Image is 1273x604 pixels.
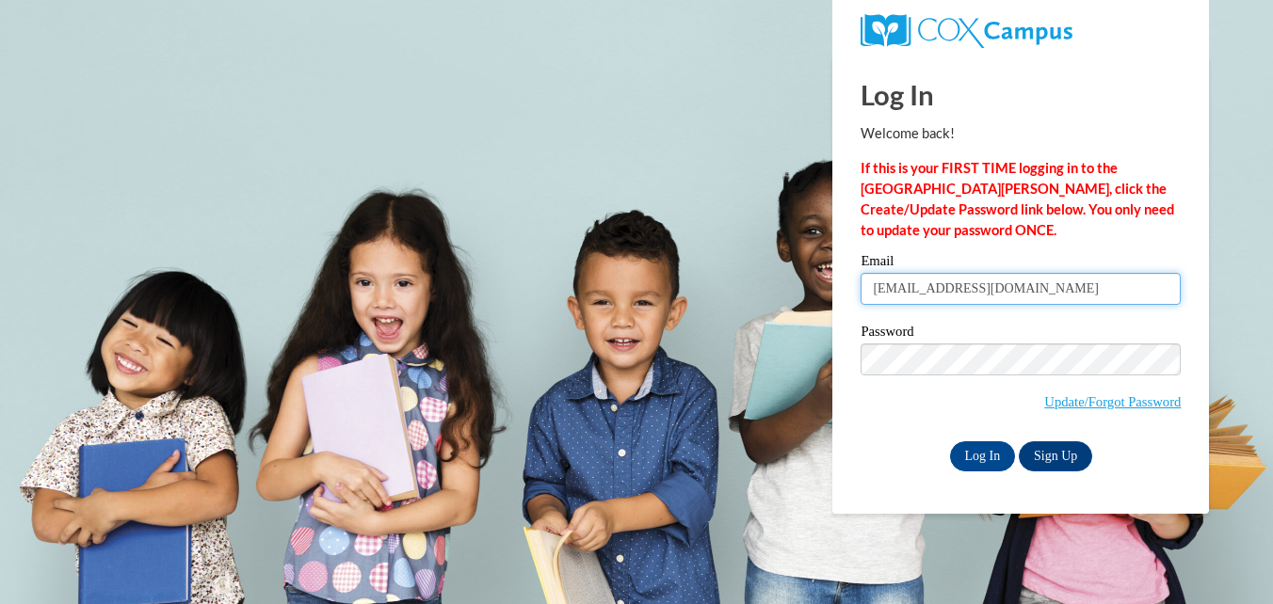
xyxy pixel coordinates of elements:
[861,14,1181,48] a: COX Campus
[861,160,1174,238] strong: If this is your FIRST TIME logging in to the [GEOGRAPHIC_DATA][PERSON_NAME], click the Create/Upd...
[861,75,1181,114] h1: Log In
[1044,394,1181,409] a: Update/Forgot Password
[950,441,1016,471] input: Log In
[861,254,1181,273] label: Email
[1019,441,1092,471] a: Sign Up
[861,325,1181,343] label: Password
[861,123,1181,144] p: Welcome back!
[861,14,1072,48] img: COX Campus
